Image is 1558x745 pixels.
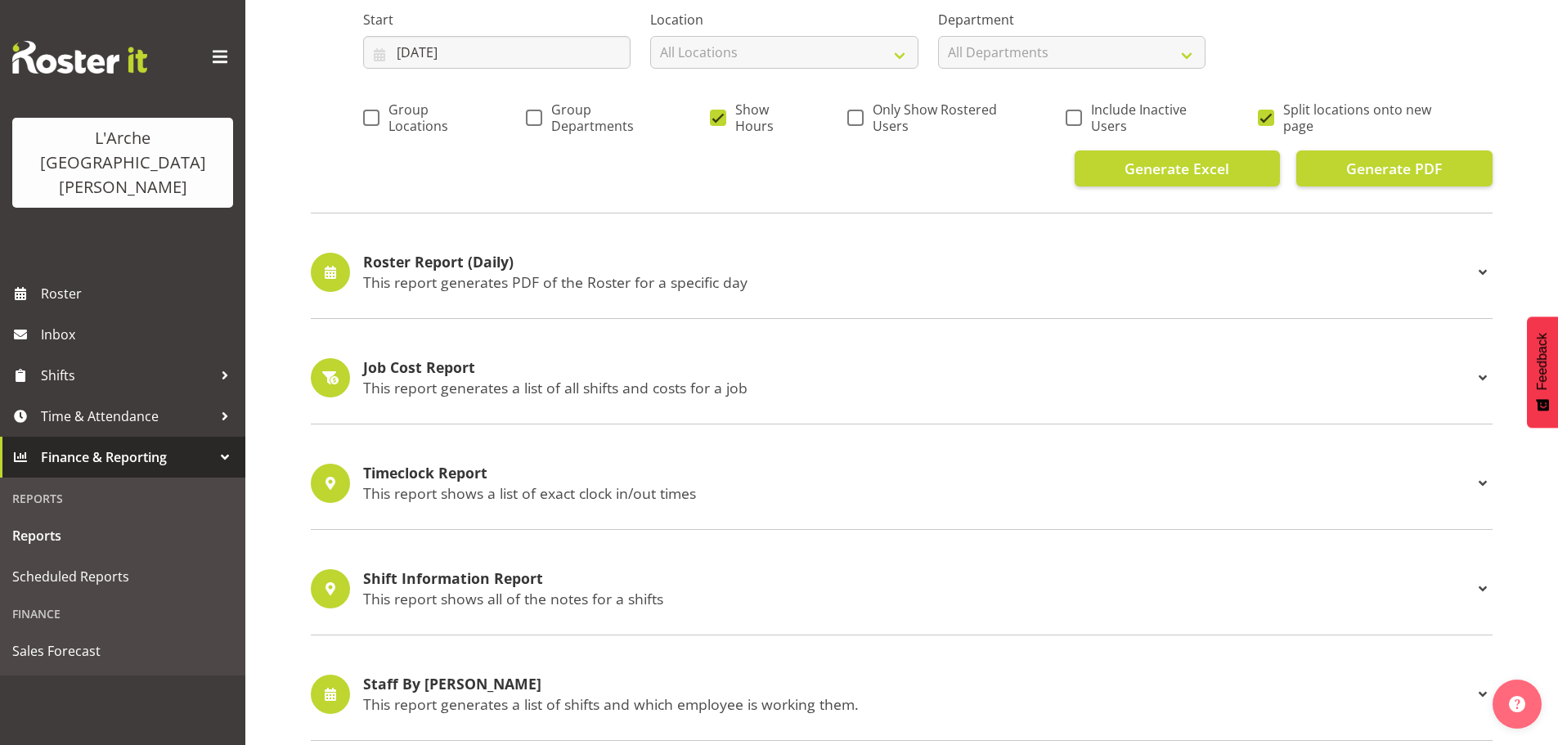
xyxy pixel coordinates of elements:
span: Include Inactive Users [1082,101,1212,134]
span: Sales Forecast [12,639,233,663]
div: Reports [4,482,241,515]
button: Generate Excel [1075,150,1280,186]
span: Feedback [1535,333,1550,390]
div: Roster Report (Daily) This report generates PDF of the Roster for a specific day [311,253,1493,292]
p: This report shows all of the notes for a shifts [363,590,1473,608]
span: Generate PDF [1346,158,1442,179]
span: Time & Attendance [41,404,213,429]
h4: Shift Information Report [363,571,1473,587]
span: Scheduled Reports [12,564,233,589]
span: Show Hours [726,101,801,134]
p: This report generates a list of shifts and which employee is working them. [363,695,1473,713]
span: Roster [41,281,237,306]
div: L'Arche [GEOGRAPHIC_DATA][PERSON_NAME] [29,126,217,200]
div: Shift Information Report This report shows all of the notes for a shifts [311,569,1493,608]
img: Rosterit website logo [12,41,147,74]
span: Inbox [41,322,237,347]
input: Click to select... [363,36,631,69]
p: This report shows a list of exact clock in/out times [363,484,1473,502]
a: Reports [4,515,241,556]
h4: Staff By [PERSON_NAME] [363,676,1473,693]
div: Finance [4,597,241,631]
span: Generate Excel [1125,158,1229,179]
h4: Timeclock Report [363,465,1473,482]
span: Split locations onto new page [1274,101,1447,134]
span: Reports [12,523,233,548]
img: help-xxl-2.png [1509,696,1525,712]
a: Scheduled Reports [4,556,241,597]
span: Finance & Reporting [41,445,213,469]
span: Only Show Rostered Users [864,101,1020,134]
h4: Job Cost Report [363,360,1473,376]
a: Sales Forecast [4,631,241,671]
div: Staff By [PERSON_NAME] This report generates a list of shifts and which employee is working them. [311,675,1493,714]
span: Group Locations [379,101,480,134]
span: Group Departments [542,101,664,134]
label: Location [650,10,918,29]
div: Timeclock Report This report shows a list of exact clock in/out times [311,464,1493,503]
p: This report generates PDF of the Roster for a specific day [363,273,1473,291]
div: Job Cost Report This report generates a list of all shifts and costs for a job [311,358,1493,397]
span: Shifts [41,363,213,388]
p: This report generates a list of all shifts and costs for a job [363,379,1473,397]
h4: Roster Report (Daily) [363,254,1473,271]
button: Generate PDF [1296,150,1493,186]
label: Start [363,10,631,29]
label: Department [938,10,1206,29]
button: Feedback - Show survey [1527,316,1558,428]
